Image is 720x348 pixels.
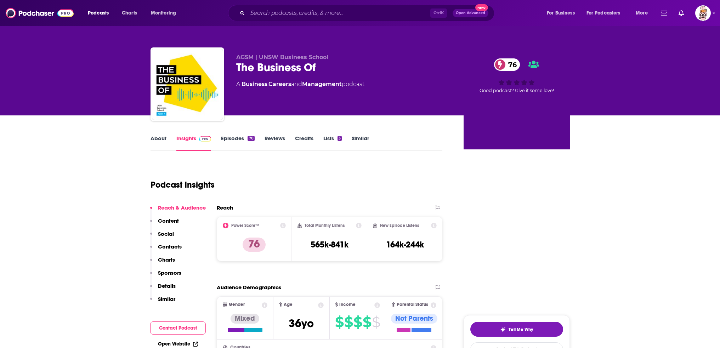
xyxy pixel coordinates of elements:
[150,269,181,283] button: Sponsors
[631,7,657,19] button: open menu
[217,204,233,211] h2: Reach
[248,7,430,19] input: Search podcasts, credits, & more...
[122,8,137,18] span: Charts
[456,11,485,15] span: Open Advanced
[338,136,342,141] div: 3
[158,341,198,347] a: Open Website
[480,88,554,93] span: Good podcast? Give it some love!
[150,296,175,309] button: Similar
[291,81,302,87] span: and
[152,49,223,120] img: The Business Of
[658,7,670,19] a: Show notifications dropdown
[295,135,313,151] a: Credits
[6,6,74,20] img: Podchaser - Follow, Share and Rate Podcasts
[150,217,179,230] button: Content
[430,8,447,18] span: Ctrl K
[265,135,285,151] a: Reviews
[501,58,520,71] span: 76
[372,316,380,328] span: $
[289,316,314,330] span: 36 yo
[83,7,118,19] button: open menu
[339,302,356,307] span: Income
[150,243,182,256] button: Contacts
[158,217,179,224] p: Content
[158,243,182,250] p: Contacts
[150,204,206,217] button: Reach & Audience
[248,136,254,141] div: 70
[217,284,281,291] h2: Audience Demographics
[453,9,488,17] button: Open AdvancedNew
[363,316,371,328] span: $
[475,4,488,11] span: New
[386,239,424,250] h3: 164k-244k
[695,5,711,21] img: User Profile
[236,80,364,89] div: A podcast
[235,5,501,21] div: Search podcasts, credits, & more...
[311,239,348,250] h3: 565k-841k
[151,179,215,190] h1: Podcast Insights
[150,230,174,244] button: Social
[236,54,328,61] span: AGSM | UNSW Business School
[305,223,345,228] h2: Total Monthly Listens
[158,296,175,302] p: Similar
[695,5,711,21] button: Show profile menu
[231,223,259,228] h2: Power Score™
[397,302,428,307] span: Parental Status
[242,81,267,87] a: Business
[380,223,419,228] h2: New Episode Listens
[284,302,293,307] span: Age
[470,322,563,337] button: tell me why sparkleTell Me Why
[158,256,175,263] p: Charts
[158,204,206,211] p: Reach & Audience
[323,135,342,151] a: Lists3
[158,283,176,289] p: Details
[267,81,268,87] span: ,
[158,269,181,276] p: Sponsors
[391,314,437,324] div: Not Parents
[582,7,631,19] button: open menu
[547,8,575,18] span: For Business
[221,135,254,151] a: Episodes70
[243,238,266,252] p: 76
[117,7,141,19] a: Charts
[229,302,245,307] span: Gender
[509,327,533,332] span: Tell Me Why
[146,7,185,19] button: open menu
[88,8,109,18] span: Podcasts
[695,5,711,21] span: Logged in as Nouel
[176,135,211,151] a: InsightsPodchaser Pro
[335,316,344,328] span: $
[150,256,175,269] button: Charts
[231,314,259,324] div: Mixed
[151,8,176,18] span: Monitoring
[494,58,520,71] a: 76
[636,8,648,18] span: More
[199,136,211,142] img: Podchaser Pro
[352,135,369,151] a: Similar
[268,81,291,87] a: Careers
[586,8,620,18] span: For Podcasters
[151,135,166,151] a: About
[500,327,506,332] img: tell me why sparkle
[464,54,570,98] div: 76Good podcast? Give it some love!
[158,230,174,237] p: Social
[344,316,353,328] span: $
[150,321,206,335] button: Contact Podcast
[150,283,176,296] button: Details
[302,81,342,87] a: Management
[542,7,584,19] button: open menu
[353,316,362,328] span: $
[676,7,687,19] a: Show notifications dropdown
